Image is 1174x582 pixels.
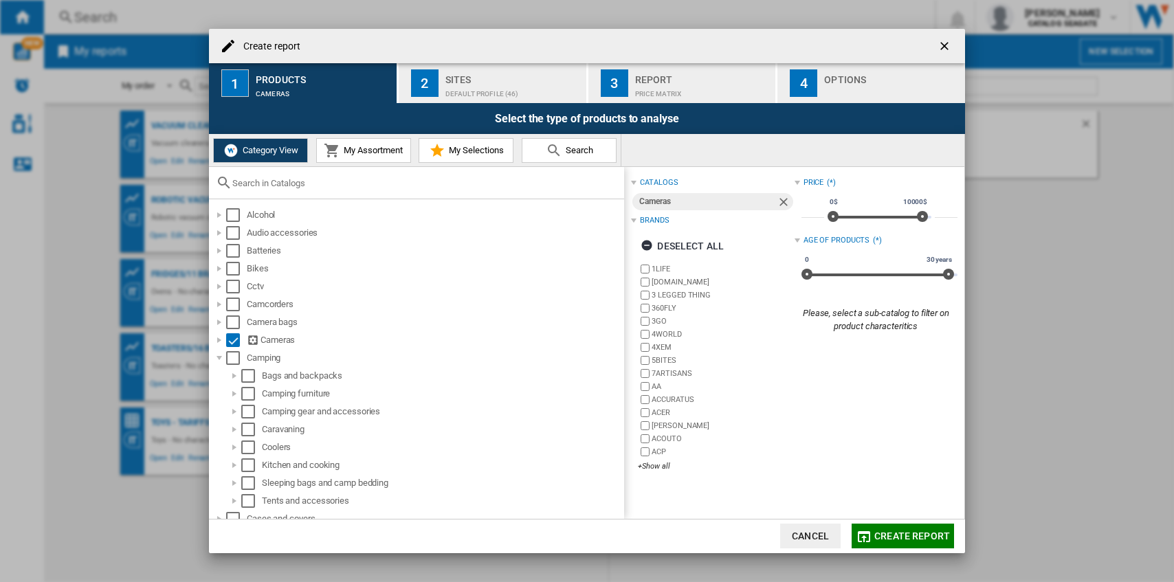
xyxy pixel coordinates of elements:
[652,264,794,274] label: 1LIFE
[924,254,954,265] span: 30 years
[209,103,965,134] div: Select the type of products to analyse
[641,382,650,391] input: brand.name
[522,138,617,163] button: Search
[262,405,622,418] div: Camping gear and accessories
[641,369,650,378] input: brand.name
[641,278,650,287] input: brand.name
[780,524,841,548] button: Cancel
[213,138,308,163] button: Category View
[641,408,650,417] input: brand.name
[241,423,262,436] md-checkbox: Select
[652,368,794,379] label: 7ARTISANS
[652,342,794,352] label: 4XEM
[262,423,622,436] div: Caravaning
[226,351,247,365] md-checkbox: Select
[652,303,794,313] label: 360FLY
[226,298,247,311] md-checkbox: Select
[223,142,239,159] img: wiser-icon-white.png
[901,197,929,208] span: 10000$
[241,405,262,418] md-checkbox: Select
[652,447,794,457] label: ACP
[221,69,249,97] div: 1
[641,395,650,404] input: brand.name
[247,208,622,222] div: Alcohol
[411,69,439,97] div: 2
[652,421,794,431] label: [PERSON_NAME]
[636,234,728,258] button: Deselect all
[247,315,622,329] div: Camera bags
[652,329,794,339] label: 4WORLD
[247,512,622,526] div: Cases and covers
[641,356,650,365] input: brand.name
[226,226,247,240] md-checkbox: Select
[232,178,617,188] input: Search in Catalogs
[652,407,794,418] label: ACER
[226,333,247,347] md-checkbox: Select
[777,195,793,212] ng-md-icon: Remove
[804,177,824,188] div: Price
[262,476,622,490] div: Sleeping bags and camp bedding
[640,177,678,188] div: catalogs
[256,83,391,98] div: Cameras
[247,262,622,276] div: Bikes
[803,254,811,265] span: 0
[236,40,300,54] h4: Create report
[938,39,954,56] ng-md-icon: getI18NText('BUTTONS.CLOSE_DIALOG')
[804,235,870,246] div: Age of products
[262,440,622,454] div: Coolers
[226,315,247,329] md-checkbox: Select
[239,145,298,155] span: Category View
[340,145,403,155] span: My Assortment
[562,145,593,155] span: Search
[652,277,794,287] label: [DOMAIN_NAME]
[256,69,391,83] div: Products
[641,447,650,456] input: brand.name
[652,434,794,444] label: ACOUTO
[641,421,650,430] input: brand.name
[445,83,581,98] div: Default profile (46)
[638,461,794,471] div: +Show all
[824,69,960,83] div: Options
[652,394,794,405] label: ACCURATUS
[641,330,650,339] input: brand.name
[262,387,622,401] div: Camping furniture
[316,138,411,163] button: My Assortment
[241,387,262,401] md-checkbox: Select
[226,244,247,258] md-checkbox: Select
[635,83,771,98] div: Price Matrix
[641,304,650,313] input: brand.name
[932,32,960,60] button: getI18NText('BUTTONS.CLOSE_DIALOG')
[241,476,262,490] md-checkbox: Select
[262,458,622,472] div: Kitchen and cooking
[445,69,581,83] div: Sites
[247,280,622,293] div: Cctv
[641,234,724,258] div: Deselect all
[641,434,650,443] input: brand.name
[241,494,262,508] md-checkbox: Select
[226,262,247,276] md-checkbox: Select
[419,138,513,163] button: My Selections
[641,265,650,273] input: brand.name
[247,351,622,365] div: Camping
[241,369,262,383] md-checkbox: Select
[640,215,669,226] div: Brands
[262,369,622,383] div: Bags and backpacks
[795,307,957,332] div: Please, select a sub-catalog to filter on product characteritics
[226,280,247,293] md-checkbox: Select
[262,494,622,508] div: Tents and accessories
[790,69,817,97] div: 4
[601,69,628,97] div: 3
[652,381,794,392] label: AA
[777,63,965,103] button: 4 Options
[652,316,794,326] label: 3GO
[874,530,950,541] span: Create report
[652,290,794,300] label: 3 LEGGED THING
[641,343,650,352] input: brand.name
[639,193,776,210] div: Cameras
[588,63,777,103] button: 3 Report Price Matrix
[247,226,622,240] div: Audio accessories
[828,197,840,208] span: 0$
[641,291,650,300] input: brand.name
[226,512,247,526] md-checkbox: Select
[247,244,622,258] div: Batteries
